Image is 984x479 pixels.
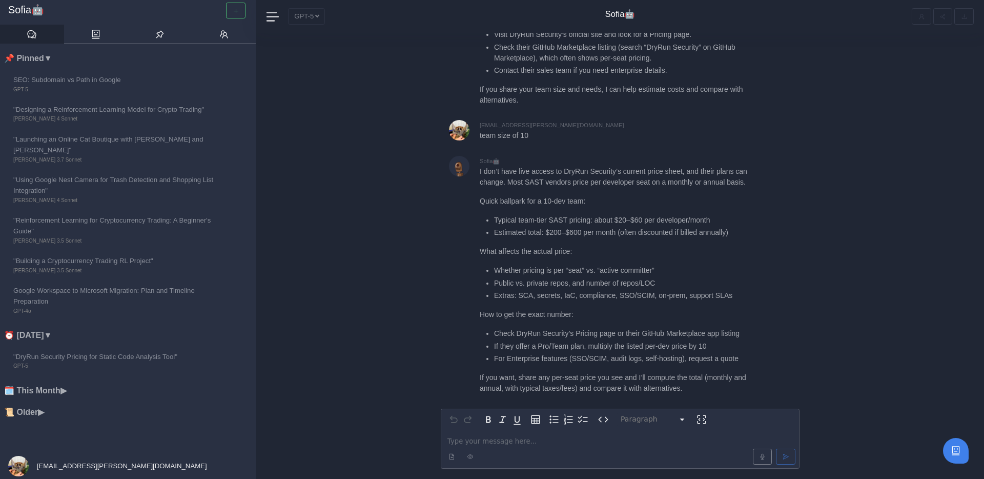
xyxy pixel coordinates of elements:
span: [PERSON_NAME] 3.5 Sonnet [13,267,219,275]
span: GPT-5 [13,86,219,94]
span: [PERSON_NAME] 4 Sonnet [13,115,219,123]
span: "DryRun Security Pricing for Static Code Analysis Tool" [13,351,219,362]
p: Quick ballpark for a 10‑dev team: [480,196,751,207]
li: Extras: SCA, secrets, IaC, compliance, SSO/SCIM, on-prem, support SLAs [494,290,751,301]
p: team size of 10 [480,130,751,141]
p: If you share your team size and needs, I can help estimate costs and compare with alternatives. [480,84,751,106]
li: Check DryRun Security’s Pricing page or their GitHub Marketplace app listing [494,328,751,339]
p: How to get the exact number: [480,309,751,320]
li: Contact their sales team if you need enterprise details. [494,65,751,76]
span: [PERSON_NAME] 4 Sonnet [13,196,219,205]
span: GPT-4o [13,307,219,315]
button: Bold [481,412,496,427]
div: toggle group [547,412,590,427]
div: editable markdown [441,430,799,468]
a: Sofia🤖 [8,4,248,16]
div: Sofia🤖 [480,156,799,166]
li: Estimated total: $200–$600 per month (often discounted if billed annually) [494,227,751,238]
span: [EMAIL_ADDRESS][PERSON_NAME][DOMAIN_NAME] [35,462,207,470]
button: Inline code format [596,412,610,427]
span: "Using Google Nest Camera for Trash Detection and Shopping List Integration" [13,174,219,196]
li: If they offer a Pro/Team plan, multiply the listed per‑dev price by 10 [494,341,751,352]
li: Visit DryRun Security’s official site and look for a Pricing page. [494,29,751,40]
button: Check list [576,412,590,427]
li: Check their GitHub Marketplace listing (search “DryRun Security” on GitHub Marketplace), which of... [494,42,751,64]
li: 📜 Older ▶ [4,406,256,419]
li: Typical team-tier SAST pricing: about $20–$60 per developer/month [494,215,751,226]
li: 🗓️ This Month ▶ [4,384,256,397]
p: If you want, share any per‑seat price you see and I’ll compute the total (monthly and annual, wit... [480,372,751,394]
li: ⏰ [DATE] ▼ [4,329,256,342]
li: For Enterprise features (SSO/SCIM, audit logs, self‑hosting), request a quote [494,353,751,364]
div: [EMAIL_ADDRESS][PERSON_NAME][DOMAIN_NAME] [480,120,799,130]
button: Bulleted list [547,412,561,427]
li: Whether pricing is per “seat” vs. “active committer” [494,265,751,276]
span: Google Workspace to Microsoft Migration: Plan and Timeline Preparation [13,285,219,307]
h4: Sofia🤖 [605,9,635,19]
span: "Reinforcement Learning for Cryptocurrency Trading: A Beginner's Guide" [13,215,219,237]
span: "Building a Cryptocurrency Trading RL Project" [13,255,219,266]
span: SEO: Subdomain vs Path in Google [13,74,219,85]
button: Block type [617,412,690,427]
span: "Launching an Online Cat Boutique with [PERSON_NAME] and [PERSON_NAME]" [13,134,219,156]
span: GPT-5 [13,362,219,370]
p: I don’t have live access to DryRun Security’s current price sheet, and their plans can change. Mo... [480,166,751,188]
li: 📌 Pinned ▼ [4,52,256,65]
span: "Designing a Reinforcement Learning Model for Crypto Trading" [13,104,219,115]
button: Underline [510,412,524,427]
span: [PERSON_NAME] 3.5 Sonnet [13,237,219,245]
li: Public vs. private repos, and number of repos/LOC [494,278,751,289]
p: What affects the actual price: [480,246,751,257]
span: [PERSON_NAME] 3.7 Sonnet [13,156,219,164]
button: Italic [496,412,510,427]
button: Numbered list [561,412,576,427]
